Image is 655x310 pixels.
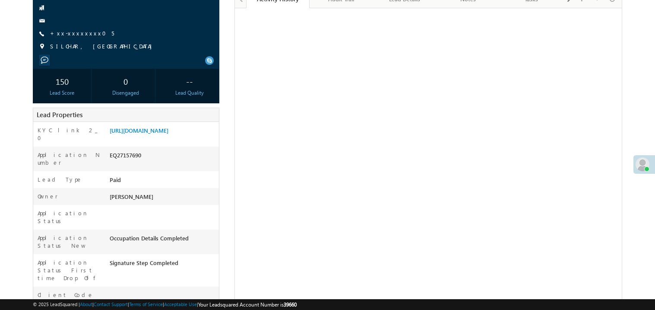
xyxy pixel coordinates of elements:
[33,300,297,309] span: © 2025 LeadSquared | | | | |
[98,73,153,89] div: 0
[38,234,101,249] label: Application Status New
[162,89,217,97] div: Lead Quality
[108,234,219,246] div: Occupation Details Completed
[38,192,58,200] label: Owner
[80,301,92,307] a: About
[198,301,297,308] span: Your Leadsquared Account Number is
[38,291,94,299] label: Client Code
[38,176,82,183] label: Lead Type
[108,259,219,271] div: Signature Step Completed
[38,126,101,142] label: KYC link 2_0
[94,301,128,307] a: Contact Support
[37,110,82,119] span: Lead Properties
[50,29,114,37] a: +xx-xxxxxxxx05
[35,73,89,89] div: 150
[110,193,153,200] span: [PERSON_NAME]
[108,176,219,188] div: Paid
[164,301,197,307] a: Acceptable Use
[110,127,168,134] a: [URL][DOMAIN_NAME]
[284,301,297,308] span: 39660
[162,73,217,89] div: --
[98,89,153,97] div: Disengaged
[129,301,163,307] a: Terms of Service
[38,209,101,225] label: Application Status
[50,42,156,51] span: SILCHAR, [GEOGRAPHIC_DATA]
[35,89,89,97] div: Lead Score
[38,151,101,166] label: Application Number
[38,259,101,282] label: Application Status First time Drop Off
[108,151,219,163] div: EQ27157690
